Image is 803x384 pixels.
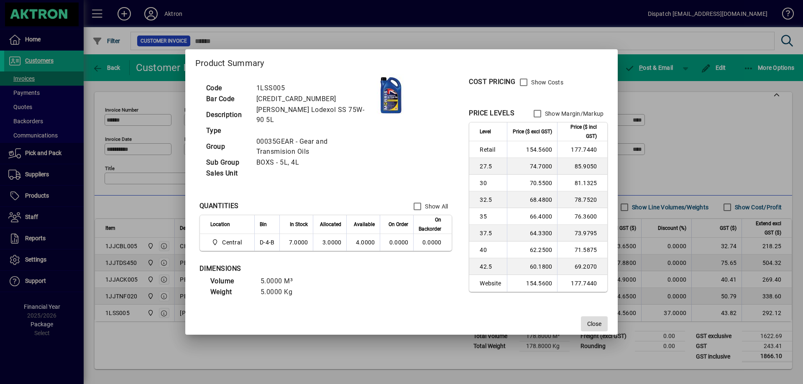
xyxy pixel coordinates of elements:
td: 78.7520 [557,191,607,208]
td: 64.3300 [507,225,557,242]
td: BOXS - 5L, 4L [252,157,377,168]
div: COST PRICING [469,77,515,87]
td: 154.5600 [507,275,557,292]
td: 00035GEAR - Gear and Transmision Oils [252,136,377,157]
div: QUANTITIES [199,201,239,211]
span: On Backorder [419,215,441,234]
td: 177.7440 [557,141,607,158]
td: 3.0000 [313,234,346,251]
span: Bin [260,220,267,229]
td: 70.5500 [507,175,557,191]
td: Group [202,136,252,157]
td: Code [202,83,252,94]
span: 40 [480,246,502,254]
label: Show All [423,202,448,211]
td: Description [202,104,252,125]
td: D-4-B [254,234,279,251]
span: 30 [480,179,502,187]
td: 154.5600 [507,141,557,158]
span: 42.5 [480,262,502,271]
button: Close [581,316,608,331]
span: On Order [389,220,408,229]
td: 177.7440 [557,275,607,292]
span: Website [480,279,502,287]
span: Central [210,237,245,247]
label: Show Margin/Markup [543,109,604,118]
td: 1LSS005 [252,83,377,94]
img: contain [377,74,404,116]
span: Price ($ incl GST) [563,122,597,141]
span: 32.5 [480,196,502,204]
span: Close [587,320,601,328]
span: Allocated [320,220,341,229]
td: 5.0000 Kg [256,287,307,298]
td: 76.3600 [557,208,607,225]
td: 66.4000 [507,208,557,225]
label: Show Costs [529,78,563,86]
td: [CREDIT_CARD_NUMBER] [252,94,377,104]
span: In Stock [290,220,308,229]
td: 68.4800 [507,191,557,208]
h2: Product Summary [185,49,618,74]
span: Retail [480,145,502,154]
span: Central [222,238,242,247]
td: Sub Group [202,157,252,168]
td: 7.0000 [279,234,313,251]
td: 0.0000 [413,234,452,251]
span: 35 [480,212,502,221]
span: Level [480,127,491,136]
td: 74.7000 [507,158,557,175]
td: 62.2500 [507,242,557,258]
td: Weight [206,287,256,298]
td: 81.1325 [557,175,607,191]
span: 27.5 [480,162,502,170]
td: 60.1800 [507,258,557,275]
td: [PERSON_NAME] Lodexol SS 75W-90 5L [252,104,377,125]
td: 71.5875 [557,242,607,258]
td: Volume [206,276,256,287]
td: Sales Unit [202,168,252,179]
span: 37.5 [480,229,502,237]
td: 5.0000 M³ [256,276,307,287]
td: 73.9795 [557,225,607,242]
span: Price ($ excl GST) [513,127,552,136]
div: PRICE LEVELS [469,108,514,118]
td: Type [202,125,252,136]
td: 4.0000 [346,234,380,251]
td: 69.2070 [557,258,607,275]
span: Available [354,220,375,229]
div: DIMENSIONS [199,264,409,274]
td: 85.9050 [557,158,607,175]
span: 0.0000 [389,239,409,246]
span: Location [210,220,230,229]
td: Bar Code [202,94,252,104]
